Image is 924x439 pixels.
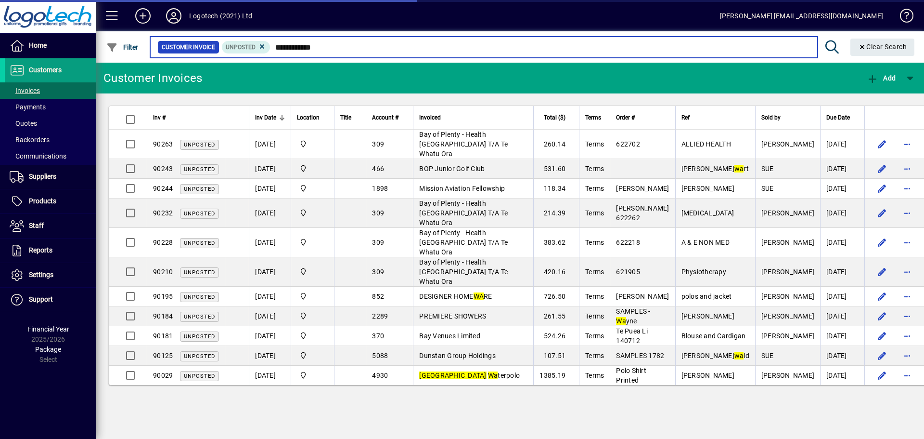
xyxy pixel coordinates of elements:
td: [DATE] [249,179,291,199]
span: Polo Shirt Printed [616,367,646,384]
td: 214.39 [533,199,579,228]
span: 622218 [616,239,640,246]
td: [DATE] [820,257,864,287]
span: Terms [585,352,604,359]
div: Sold by [761,112,814,123]
span: Unposted [184,211,215,217]
td: [DATE] [249,346,291,366]
td: [DATE] [820,306,864,326]
td: [DATE] [820,287,864,306]
button: More options [899,264,915,279]
span: 90195 [153,293,173,300]
span: 4930 [372,372,388,379]
span: 90029 [153,372,173,379]
td: [DATE] [249,366,291,385]
td: [DATE] [820,159,864,179]
span: 90125 [153,352,173,359]
span: Unposted [184,166,215,173]
em: wa [734,352,744,359]
td: 420.16 [533,257,579,287]
button: Edit [874,289,890,304]
a: Support [5,288,96,312]
span: Terms [585,268,604,276]
a: Reports [5,239,96,263]
div: Inv Date [255,112,285,123]
button: More options [899,205,915,221]
a: Knowledge Base [893,2,912,33]
div: Ref [681,112,749,123]
div: Order # [616,112,669,123]
span: A & E NON MED [681,239,730,246]
span: Bay of Plenty - Health [GEOGRAPHIC_DATA] T/A Te Whatu Ora [419,258,508,285]
span: SAMPLES - yne [616,307,650,325]
button: More options [899,289,915,304]
button: Clear [850,39,915,56]
button: Edit [874,136,890,152]
span: 309 [372,209,384,217]
td: [DATE] [820,326,864,346]
span: Bay of Plenty - Health [GEOGRAPHIC_DATA] T/A Te Whatu Ora [419,131,508,158]
span: Central [297,183,328,194]
div: Customer Invoices [103,70,202,86]
td: 524.26 [533,326,579,346]
span: Terms [585,140,604,148]
span: 370 [372,332,384,340]
span: Invoiced [419,112,441,123]
span: Backorders [10,136,50,144]
span: Unposted [184,333,215,340]
span: Terms [585,165,604,173]
div: Title [340,112,360,123]
div: Invoiced [419,112,527,123]
span: Reports [29,246,52,254]
span: 621905 [616,268,640,276]
span: [PERSON_NAME] [761,293,814,300]
a: Products [5,189,96,213]
a: Quotes [5,115,96,132]
a: Staff [5,214,96,238]
span: Central [297,237,328,248]
span: [PERSON_NAME] [761,209,814,217]
span: DESIGNER HOME RE [419,293,492,300]
td: [DATE] [249,326,291,346]
button: More options [899,181,915,196]
td: [DATE] [249,257,291,287]
span: Quotes [10,120,37,127]
span: Invoices [10,87,40,94]
span: terpolo [419,372,520,379]
span: Home [29,41,47,49]
span: Unposted [226,44,256,51]
span: 90244 [153,185,173,192]
span: polos and jacket [681,293,732,300]
span: Inv Date [255,112,276,123]
div: Account # [372,112,407,123]
span: Package [35,346,61,353]
button: Edit [874,368,890,383]
span: Unposted [184,353,215,359]
span: [PERSON_NAME] [761,372,814,379]
span: Products [29,197,56,205]
span: Unposted [184,186,215,192]
td: 107.51 [533,346,579,366]
span: Terms [585,332,604,340]
button: More options [899,308,915,324]
span: 2289 [372,312,388,320]
a: Backorders [5,132,96,148]
button: Filter [104,39,141,56]
span: PREMIERE SHOWERS [419,312,486,320]
td: 261.55 [533,306,579,326]
span: [PERSON_NAME] 622262 [616,204,669,222]
span: Support [29,295,53,303]
span: ALLIED HEALTH [681,140,731,148]
td: [DATE] [820,130,864,159]
span: [MEDICAL_DATA] [681,209,734,217]
td: [DATE] [820,366,864,385]
span: 309 [372,239,384,246]
span: Central [297,139,328,149]
span: [PERSON_NAME] [761,332,814,340]
button: More options [899,348,915,363]
span: 5088 [372,352,388,359]
span: Terms [585,209,604,217]
span: Central [297,331,328,341]
div: Location [297,112,328,123]
span: Unposted [184,373,215,379]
